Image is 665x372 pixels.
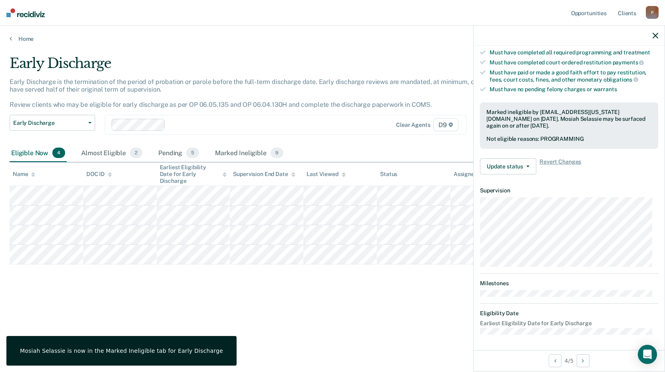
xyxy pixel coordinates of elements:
div: Mosiah Selassie is now in the Marked Ineligible tab for Early Discharge [20,347,223,354]
p: Early Discharge is the termination of the period of probation or parole before the full-term disc... [10,78,506,109]
div: Early Discharge [10,55,508,78]
a: Home [10,35,655,42]
div: Must have no pending felony charges or [490,86,658,93]
span: 5 [186,148,199,158]
div: Last Viewed [307,171,345,178]
div: Supervision End Date [233,171,295,178]
dt: Milestones [480,280,658,287]
span: 4 [52,148,65,158]
span: D9 [433,118,458,131]
span: Early Discharge [13,120,85,126]
div: Almost Eligible [80,144,144,162]
div: Name [13,171,35,178]
dt: Earliest Eligibility Date for Early Discharge [480,320,658,327]
div: Must have completed court-ordered restitution [490,59,658,66]
div: Assigned to [454,171,491,178]
div: Not eligible reasons: PROGRAMMING [486,136,652,142]
div: P [646,6,659,19]
span: 9 [271,148,283,158]
div: Marked ineligible by [EMAIL_ADDRESS][US_STATE][DOMAIN_NAME] on [DATE]. Mosiah Selassie may be sur... [486,109,652,129]
button: Next Opportunity [577,354,589,367]
div: Status [380,171,397,178]
div: DOC ID [86,171,112,178]
div: Earliest Eligibility Date for Early Discharge [160,164,227,184]
div: 4 / 5 [474,350,665,371]
div: Clear agents [396,122,430,128]
button: Update status [480,158,536,174]
div: Pending [157,144,201,162]
span: warrants [593,86,617,92]
div: Marked Ineligible [213,144,285,162]
dt: Eligibility Date [480,310,658,317]
div: Must have completed all required programming and [490,49,658,56]
dt: Supervision [480,187,658,194]
img: Recidiviz [6,8,45,17]
div: Open Intercom Messenger [638,345,657,364]
div: Must have paid or made a good faith effort to pay restitution, fees, court costs, fines, and othe... [490,69,658,83]
div: Eligible Now [10,144,67,162]
span: treatment [623,49,650,56]
span: 2 [130,148,142,158]
span: obligations [603,76,638,83]
span: Revert Changes [540,158,581,174]
span: payments [613,59,644,66]
button: Previous Opportunity [549,354,561,367]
